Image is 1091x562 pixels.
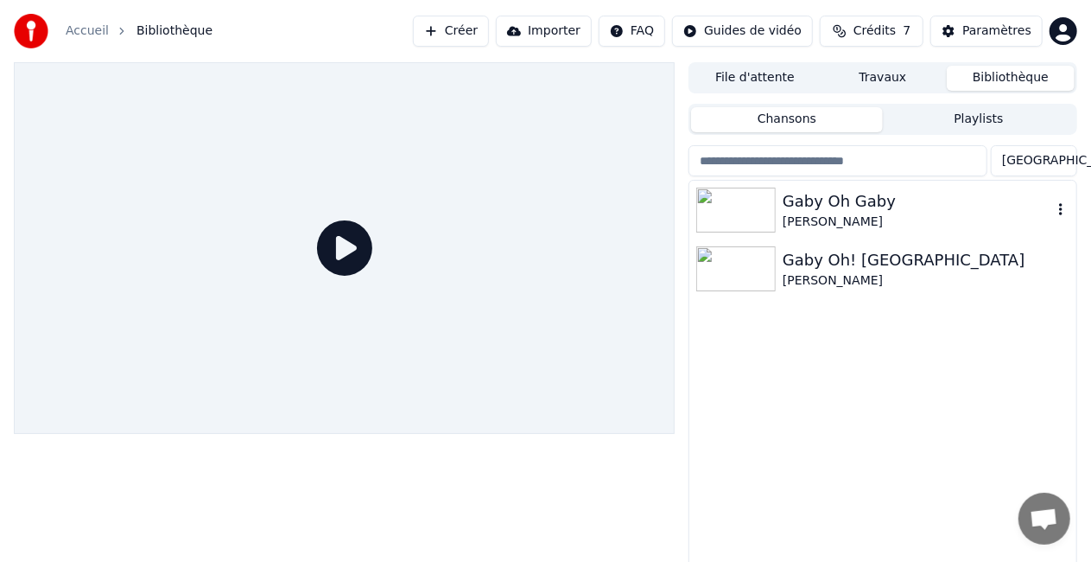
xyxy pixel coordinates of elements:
div: [PERSON_NAME] [783,272,1069,290]
div: Gaby Oh Gaby [783,189,1052,214]
button: Travaux [819,66,947,91]
span: Bibliothèque [136,22,212,40]
button: Playlists [883,107,1075,132]
button: Bibliothèque [947,66,1075,91]
button: Guides de vidéo [672,16,813,47]
div: [PERSON_NAME] [783,214,1052,231]
button: Paramètres [930,16,1043,47]
button: File d'attente [691,66,819,91]
button: Chansons [691,107,883,132]
div: Gaby Oh! [GEOGRAPHIC_DATA] [783,248,1069,272]
div: Paramètres [962,22,1031,40]
img: youka [14,14,48,48]
a: Accueil [66,22,109,40]
button: Crédits7 [820,16,923,47]
button: FAQ [599,16,665,47]
span: 7 [903,22,910,40]
a: Ouvrir le chat [1018,493,1070,545]
span: Crédits [853,22,896,40]
nav: breadcrumb [66,22,212,40]
button: Créer [413,16,489,47]
button: Importer [496,16,592,47]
